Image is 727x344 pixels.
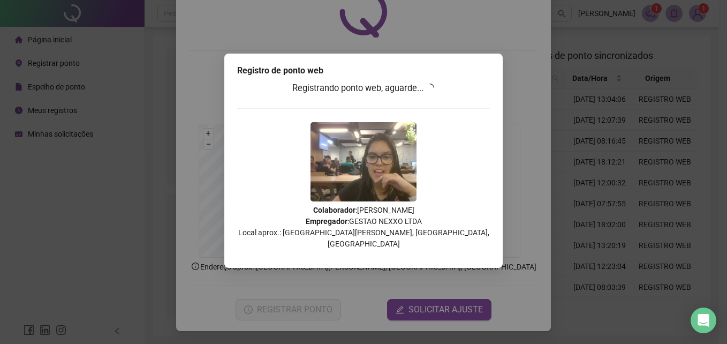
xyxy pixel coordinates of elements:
div: Open Intercom Messenger [691,308,716,333]
img: Z [311,122,416,201]
p: : [PERSON_NAME] : GESTAO NEXXO LTDA Local aprox.: [GEOGRAPHIC_DATA][PERSON_NAME], [GEOGRAPHIC_DAT... [237,205,490,250]
div: Registro de ponto web [237,64,490,77]
strong: Empregador [306,217,347,226]
span: loading [426,84,434,92]
strong: Colaborador [313,206,355,214]
h3: Registrando ponto web, aguarde... [237,81,490,95]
